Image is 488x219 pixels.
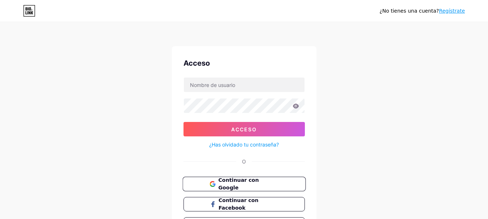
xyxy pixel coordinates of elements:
[209,141,279,148] a: ¿Has olvidado tu contraseña?
[231,126,257,132] font: Acceso
[184,78,305,92] input: Nombre de usuario
[183,59,210,67] font: Acceso
[218,177,259,191] font: Continuar con Google
[183,177,305,191] a: Continuar con Google
[380,8,439,14] font: ¿No tienes una cuenta?
[183,122,305,136] button: Acceso
[242,158,246,165] font: O
[209,141,279,148] font: ¿Has olvidado tu contraseña?
[182,177,306,192] button: Continuar con Google
[183,197,305,211] button: Continuar con Facebook
[219,197,258,211] font: Continuar con Facebook
[439,8,465,14] a: Regístrate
